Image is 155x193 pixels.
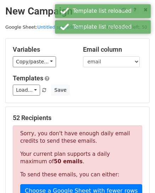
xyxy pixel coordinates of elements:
p: To send these emails, you can either: [20,171,135,178]
p: Your current plan supports a daily maximum of . [20,151,135,165]
a: Templates [13,74,43,82]
div: Template list reloaded [73,23,148,31]
iframe: Chat Widget [120,159,155,193]
small: Google Sheet: [5,24,85,30]
h5: 52 Recipients [13,114,142,122]
p: Sorry, you don't have enough daily email credits to send these emails. [20,130,135,145]
h2: New Campaign [5,5,150,17]
button: Save [51,85,70,96]
strong: 50 emails [54,158,83,165]
h5: Variables [13,46,72,53]
div: Template list reloaded [73,7,148,15]
h5: Email column [83,46,143,53]
a: Copy/paste... [13,56,56,67]
a: Load... [13,85,40,96]
a: Untitled spreadsheet [37,24,84,30]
